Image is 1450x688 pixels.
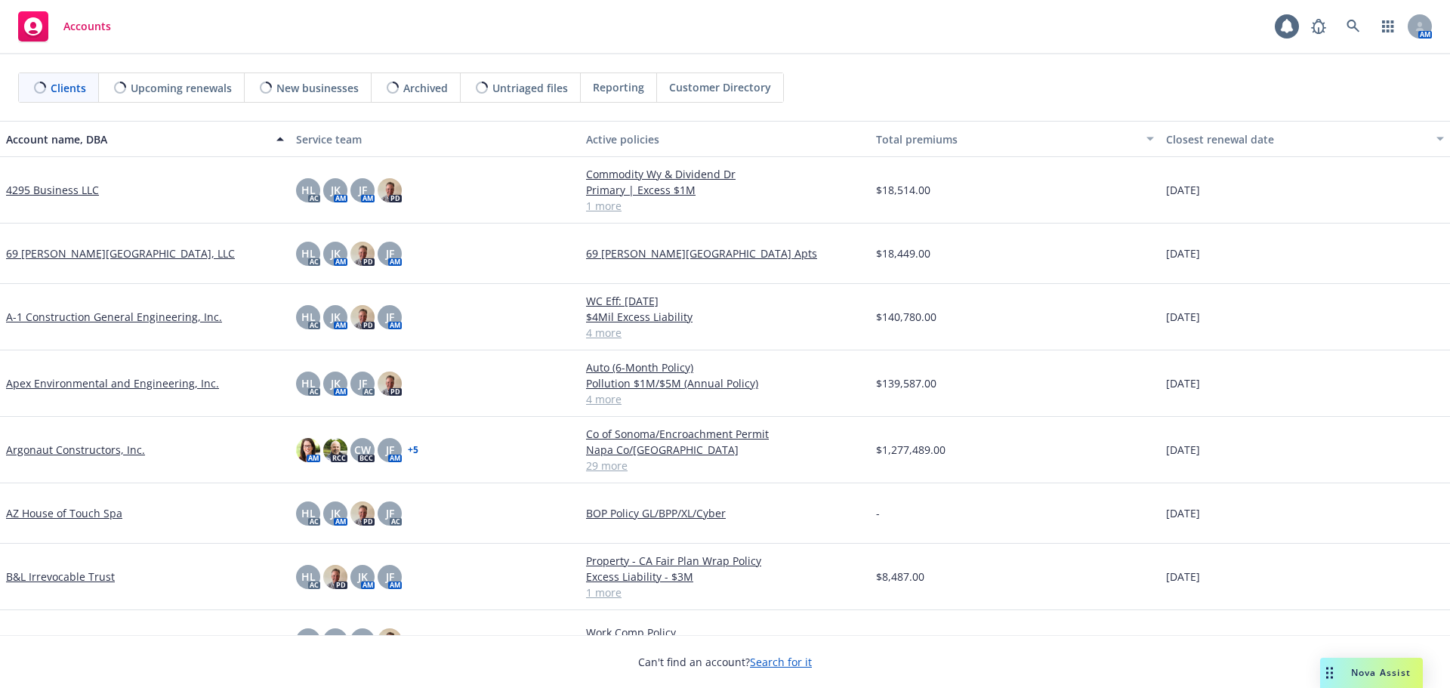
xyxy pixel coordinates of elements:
a: Napa Co/[GEOGRAPHIC_DATA] [586,442,864,458]
img: photo [378,372,402,396]
span: $18,514.00 [876,182,930,198]
img: photo [296,438,320,462]
span: JF [386,505,394,521]
span: [DATE] [1166,569,1200,585]
a: 69 [PERSON_NAME][GEOGRAPHIC_DATA], LLC [6,245,235,261]
span: JF [386,442,394,458]
a: Search for it [750,655,812,669]
a: 1 more [586,198,864,214]
span: [DATE] [1166,442,1200,458]
span: $1,277,489.00 [876,442,946,458]
img: photo [350,242,375,266]
span: JK [331,505,341,521]
a: Switch app [1373,11,1403,42]
button: Closest renewal date [1160,121,1450,157]
span: HL [301,309,316,325]
a: 4 more [586,391,864,407]
a: Search [1338,11,1368,42]
a: 4 more [586,325,864,341]
span: JK [331,309,341,325]
a: 29 more [586,458,864,474]
a: Primary | Excess $1M [586,182,864,198]
span: Reporting [593,79,644,95]
span: [DATE] [1166,632,1200,648]
span: JF [359,182,367,198]
span: [DATE] [1166,375,1200,391]
span: JK [331,375,341,391]
img: photo [350,501,375,526]
img: photo [323,565,347,589]
a: 1 more [586,585,864,600]
a: + 5 [408,446,418,455]
span: [DATE] [1166,309,1200,325]
button: Nova Assist [1320,658,1423,688]
a: 4295 Business LLC [6,182,99,198]
a: AZ House of Touch Spa [6,505,122,521]
span: [DATE] [1166,245,1200,261]
span: Accounts [63,20,111,32]
span: JF [359,375,367,391]
span: $18,449.00 [876,245,930,261]
a: WC Eff: [DATE] [586,293,864,309]
div: Total premiums [876,131,1137,147]
img: photo [350,305,375,329]
span: JK [358,632,368,648]
span: HL [301,245,316,261]
div: Drag to move [1320,658,1339,688]
span: JK [331,182,341,198]
span: Clients [51,80,86,96]
span: JF [386,309,394,325]
div: Account name, DBA [6,131,267,147]
button: Service team [290,121,580,157]
a: $4Mil Excess Liability [586,309,864,325]
span: $139,587.00 [876,375,936,391]
span: HL [301,569,316,585]
span: [DATE] [1166,182,1200,198]
a: Auto (6-Month Policy) [586,359,864,375]
span: JK [358,569,368,585]
span: Can't find an account? [638,654,812,670]
span: Customer Directory [669,79,771,95]
span: CW [354,442,371,458]
a: B&L Irrevocable Trust [6,569,115,585]
span: [DATE] [1166,505,1200,521]
a: Pollution $1M/$5M (Annual Policy) [586,375,864,391]
a: A-1 Construction General Engineering, Inc. [6,309,222,325]
a: Property - CA Fair Plan Wrap Policy [586,553,864,569]
span: HL [329,632,343,648]
a: Accounts [12,5,117,48]
a: Co of Sonoma/Encroachment Permit [586,426,864,442]
span: HL [301,182,316,198]
a: Excess Liability - $3M [586,569,864,585]
a: Work Comp Policy [586,625,864,640]
span: $140,780.00 [876,309,936,325]
span: Untriaged files [492,80,568,96]
span: HL [301,375,316,391]
button: Total premiums [870,121,1160,157]
span: HL [301,505,316,521]
span: JF [304,632,313,648]
div: Active policies [586,131,864,147]
a: Argonaut Constructors, Inc. [6,442,145,458]
a: Commodity Wy & Dividend Dr [586,166,864,182]
a: 69 [PERSON_NAME][GEOGRAPHIC_DATA] Apts [586,245,864,261]
span: New businesses [276,80,359,96]
span: JK [331,245,341,261]
img: photo [378,628,402,653]
a: Desert MVMT, LLC: [6,632,100,648]
a: Apex Environmental and Engineering, Inc. [6,375,219,391]
span: $2,390.00 [876,632,924,648]
span: Upcoming renewals [131,80,232,96]
span: Nova Assist [1351,666,1411,679]
a: Report a Bug [1303,11,1334,42]
span: Archived [403,80,448,96]
span: - [876,505,880,521]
